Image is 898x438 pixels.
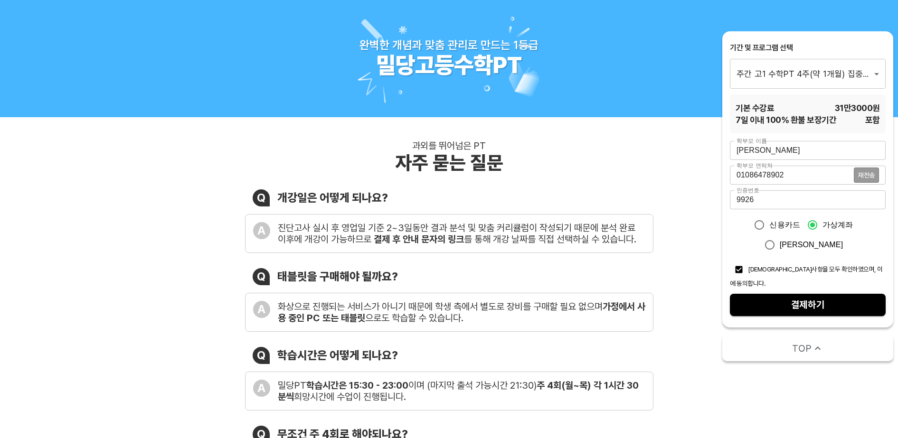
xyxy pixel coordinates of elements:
[730,141,886,160] input: 학부모 이름을 입력해주세요
[253,268,270,285] div: Q
[722,335,893,361] button: TOP
[822,219,853,231] span: 가상계좌
[253,189,270,206] div: Q
[730,59,886,88] div: 주간 고1 수학PT 4주(약 1개월) 집중관리
[278,222,645,245] div: 진단고사 실시 후 영업일 기준 2~3일동안 결과 분석 및 맞춤 커리큘럼이 작성되기 때문에 분석 완료 이후에 개강이 가능하므로 를 통해 개강 날짜를 직접 선택하실 수 있습니다.
[730,166,854,185] input: 학부모 연락처를 입력해주세요
[278,301,645,324] b: 가정에서 사용 중인 PC 또는 태블릿
[736,114,836,126] span: 7 일 이내 100% 환불 보장기간
[278,301,645,324] div: 화상으로 진행되는 서비스가 아니기 때문에 학생 측에서 별도로 장비를 구매할 필요 없으며 으로도 학습할 수 있습니다.
[306,380,408,391] b: 학습시간은 15:30 - 23:00
[359,38,539,52] div: 완벽한 개념과 맞춤 관리로 만드는 1등급
[253,380,270,397] div: A
[253,222,270,239] div: A
[865,114,880,126] span: 포함
[730,43,886,53] div: 기간 및 프로그램 선택
[278,380,639,402] b: 주 4회(월~목) 각 1시간 30분씩
[277,191,388,205] div: 개강일은 어떻게 되나요?
[835,102,880,114] span: 31만3000 원
[253,347,270,364] div: Q
[278,380,645,402] div: 밀당PT 이며 (마지막 출석 가능시간 21:30) 희망시간에 수업이 진행됩니다.
[374,233,464,245] b: 결제 후 안내 문자의 링크
[395,151,503,174] div: 자주 묻는 질문
[730,265,883,287] span: [DEMOGRAPHIC_DATA]사항을 모두 확인하였으며, 이에 동의합니다.
[277,348,398,362] div: 학습시간은 어떻게 되나요?
[253,301,270,318] div: A
[858,172,875,178] span: 재전송
[780,239,843,251] span: [PERSON_NAME]
[854,168,879,183] button: 재전송
[737,297,878,313] span: 결제하기
[736,102,774,114] span: 기본 수강료
[769,219,800,231] span: 신용카드
[412,140,486,151] div: 과외를 뛰어넘은 PT
[730,294,886,316] button: 결제하기
[277,270,398,283] div: 태블릿을 구매해야 될까요?
[792,342,812,355] span: TOP
[376,52,522,79] div: 밀당고등수학PT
